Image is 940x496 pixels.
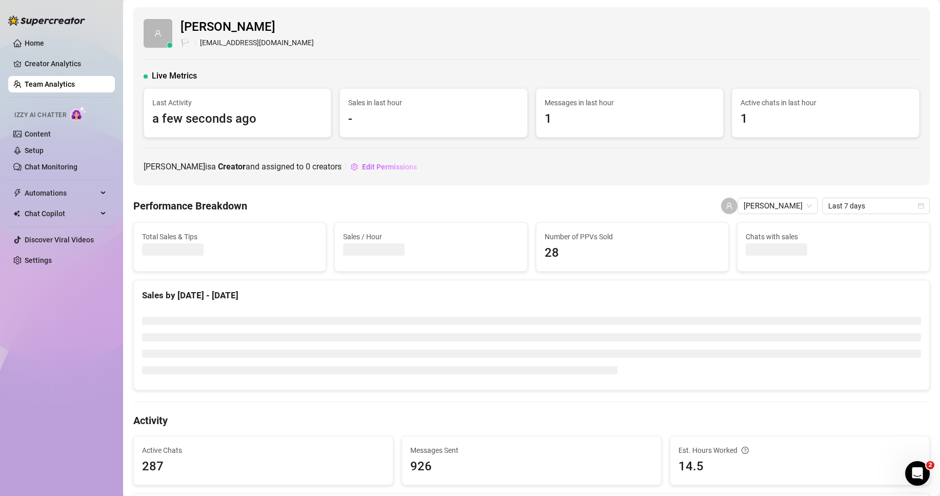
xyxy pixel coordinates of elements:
[181,37,190,49] span: 🏳️
[25,80,75,88] a: Team Analytics
[726,202,733,209] span: user
[13,210,20,217] img: Chat Copilot
[14,110,66,120] span: Izzy AI Chatter
[678,457,921,476] span: 14.5
[25,146,44,155] a: Setup
[142,231,317,242] span: Total Sales & Tips
[545,97,715,108] span: Messages in last hour
[746,231,921,242] span: Chats with sales
[742,445,749,456] span: question-circle
[181,37,314,49] div: [EMAIL_ADDRESS][DOMAIN_NAME]
[351,163,358,170] span: setting
[828,198,924,214] span: Last 7 days
[25,163,77,171] a: Chat Monitoring
[741,109,911,129] span: 1
[25,39,44,47] a: Home
[25,185,97,201] span: Automations
[154,30,162,37] span: user
[133,413,930,428] h4: Activity
[144,160,342,173] span: [PERSON_NAME] is a and assigned to creators
[362,163,417,171] span: Edit Permissions
[545,243,720,263] span: 28
[348,109,518,129] span: -
[348,97,518,108] span: Sales in last hour
[133,199,247,213] h4: Performance Breakdown
[8,15,85,26] img: logo-BBDzfeDw.svg
[181,17,314,37] span: [PERSON_NAME]
[350,159,417,175] button: Edit Permissions
[152,97,323,108] span: Last Activity
[741,97,911,108] span: Active chats in last hour
[410,445,653,456] span: Messages Sent
[25,236,94,244] a: Discover Viral Videos
[926,461,934,469] span: 2
[905,461,930,486] iframe: Intercom live chat
[142,445,385,456] span: Active Chats
[70,106,86,121] img: AI Chatter
[678,445,921,456] div: Est. Hours Worked
[13,189,22,197] span: thunderbolt
[152,109,323,129] span: a few seconds ago
[410,457,653,476] span: 926
[343,231,518,242] span: Sales / Hour
[25,130,51,138] a: Content
[306,162,310,171] span: 0
[918,203,924,209] span: calendar
[545,231,720,242] span: Number of PPVs Sold
[152,70,197,82] span: Live Metrics
[25,205,97,222] span: Chat Copilot
[25,256,52,264] a: Settings
[545,109,715,129] span: 1
[142,457,385,476] span: 287
[25,55,107,72] a: Creator Analytics
[142,289,921,302] div: Sales by [DATE] - [DATE]
[744,198,812,214] span: Amber Grzybowski
[218,162,246,171] b: Creator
